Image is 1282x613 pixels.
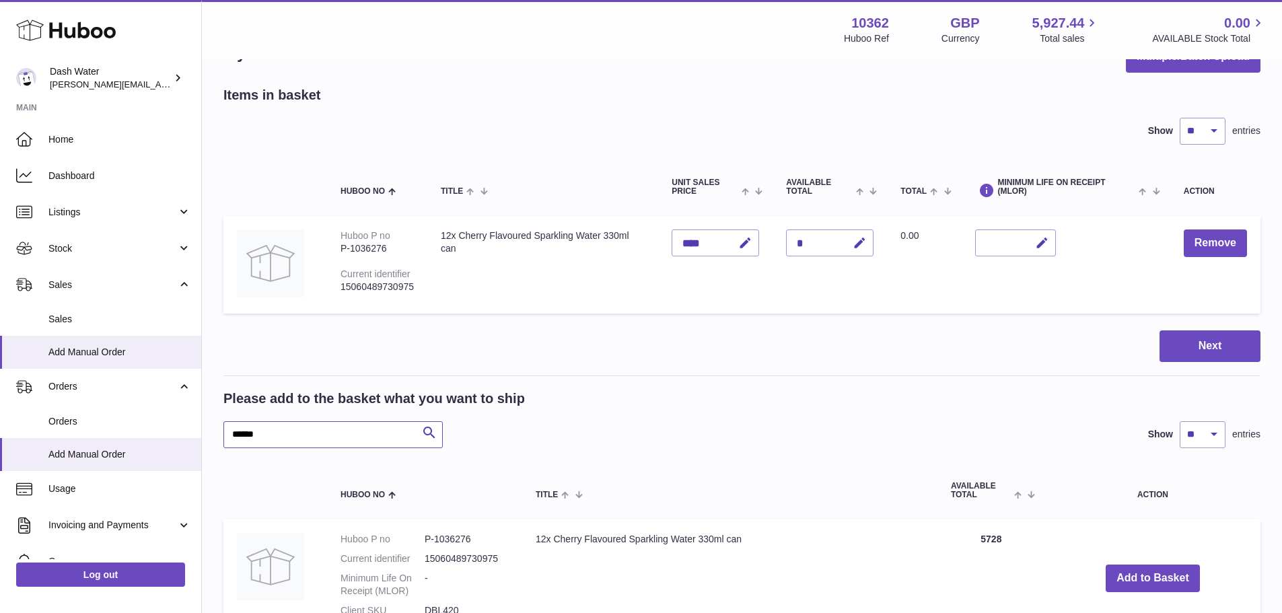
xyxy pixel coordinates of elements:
[341,491,385,499] span: Huboo no
[950,14,979,32] strong: GBP
[48,170,191,182] span: Dashboard
[672,178,738,196] span: Unit Sales Price
[425,533,509,546] dd: P-1036276
[341,552,425,565] dt: Current identifier
[223,86,321,104] h2: Items in basket
[900,187,927,196] span: Total
[16,563,185,587] a: Log out
[1148,124,1173,137] label: Show
[1040,32,1100,45] span: Total sales
[48,519,177,532] span: Invoicing and Payments
[48,313,191,326] span: Sales
[237,229,304,297] img: 12x Cherry Flavoured Sparkling Water 330ml can
[341,230,390,241] div: Huboo P no
[341,187,385,196] span: Huboo no
[1045,468,1260,513] th: Action
[341,533,425,546] dt: Huboo P no
[1184,229,1247,257] button: Remove
[341,281,414,293] div: 15060489730975
[48,482,191,495] span: Usage
[341,268,411,279] div: Current identifier
[998,178,1136,196] span: Minimum Life On Receipt (MLOR)
[341,572,425,598] dt: Minimum Life On Receipt (MLOR)
[1152,14,1266,45] a: 0.00 AVAILABLE Stock Total
[941,32,980,45] div: Currency
[851,14,889,32] strong: 10362
[48,346,191,359] span: Add Manual Order
[48,448,191,461] span: Add Manual Order
[48,133,191,146] span: Home
[1032,14,1100,45] a: 5,927.44 Total sales
[48,279,177,291] span: Sales
[50,65,171,91] div: Dash Water
[1224,14,1250,32] span: 0.00
[1106,565,1200,592] button: Add to Basket
[536,491,558,499] span: Title
[48,415,191,428] span: Orders
[237,533,304,600] img: 12x Cherry Flavoured Sparkling Water 330ml can
[1152,32,1266,45] span: AVAILABLE Stock Total
[441,187,463,196] span: Title
[1184,187,1247,196] div: Action
[223,390,525,408] h2: Please add to the basket what you want to ship
[951,482,1011,499] span: AVAILABLE Total
[425,572,509,598] dd: -
[48,206,177,219] span: Listings
[427,216,658,314] td: 12x Cherry Flavoured Sparkling Water 330ml can
[48,555,191,568] span: Cases
[48,242,177,255] span: Stock
[786,178,853,196] span: AVAILABLE Total
[1232,124,1260,137] span: entries
[844,32,889,45] div: Huboo Ref
[16,68,36,88] img: james@dash-water.com
[1232,428,1260,441] span: entries
[48,380,177,393] span: Orders
[341,242,414,255] div: P-1036276
[1160,330,1260,362] button: Next
[50,79,270,89] span: [PERSON_NAME][EMAIL_ADDRESS][DOMAIN_NAME]
[425,552,509,565] dd: 15060489730975
[900,230,919,241] span: 0.00
[1148,428,1173,441] label: Show
[1032,14,1085,32] span: 5,927.44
